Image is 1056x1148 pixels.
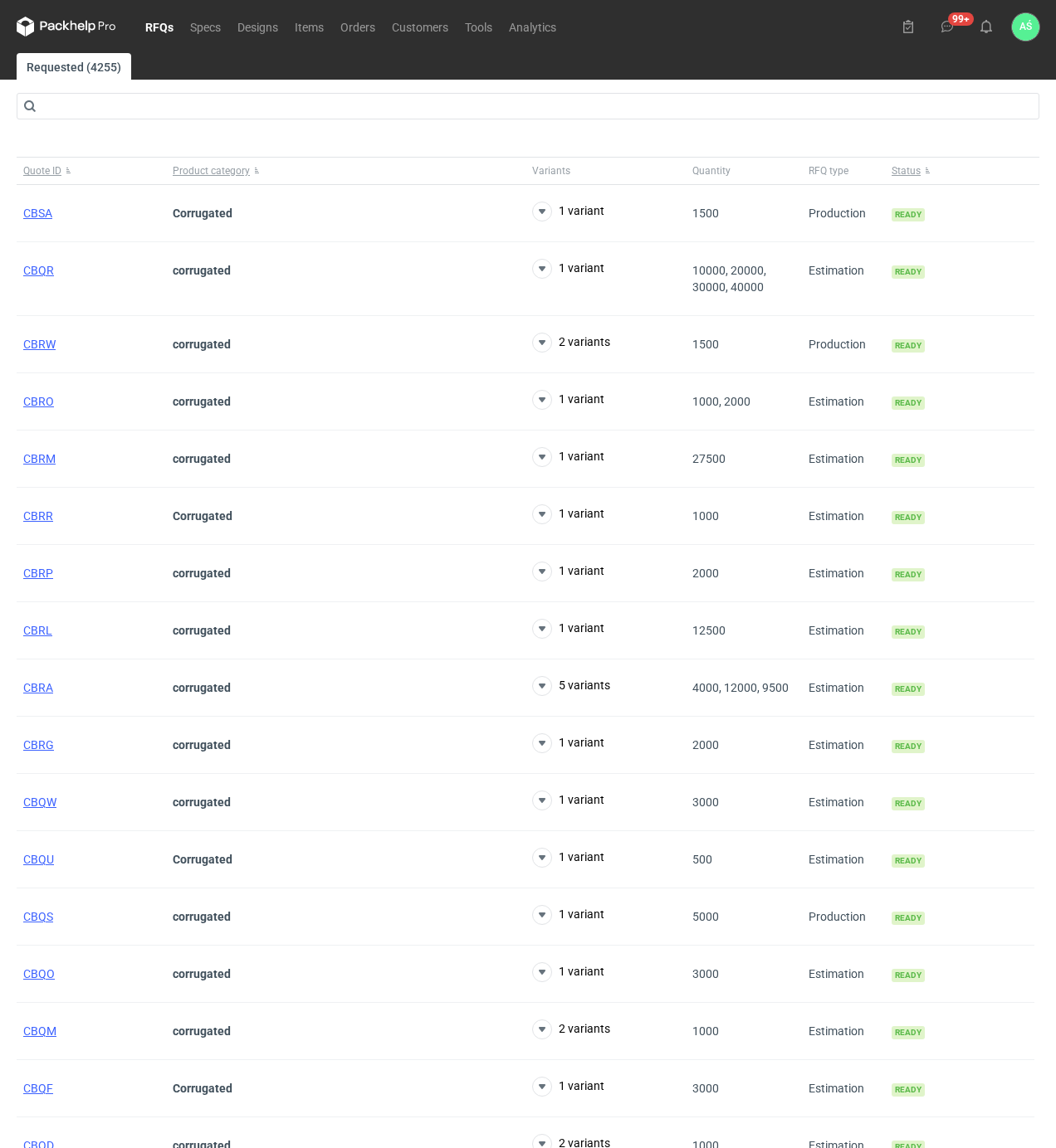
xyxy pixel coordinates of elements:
[1012,13,1039,41] button: AŚ
[532,1019,610,1039] button: 2 variants
[892,208,925,221] span: Ready
[802,888,885,946] div: Production
[173,853,232,866] strong: Corrugated
[802,242,885,316] div: Estimation
[802,488,885,545] div: Estimation
[892,683,925,696] span: Ready
[892,568,925,581] span: Ready
[173,264,231,277] strong: corrugated
[892,969,925,982] span: Ready
[802,1060,885,1117] div: Estimation
[802,946,885,1003] div: Estimation
[532,164,570,178] span: Variants
[173,681,231,694] strong: corrugated
[286,17,332,36] a: Items
[457,17,501,36] a: Tools
[23,1024,56,1038] a: CBQM
[692,264,766,294] span: 10000, 20000, 30000, 40000
[802,774,885,831] div: Estimation
[23,264,54,277] span: CBQR
[532,790,604,810] button: 1 variant
[173,910,231,923] strong: corrugated
[802,659,885,717] div: Estimation
[173,567,231,580] strong: corrugated
[532,333,610,353] button: 2 variants
[23,1082,53,1095] span: CBQF
[532,962,604,982] button: 1 variant
[802,430,885,488] div: Estimation
[23,853,54,866] a: CBQU
[532,619,604,639] button: 1 variant
[332,17,384,36] a: Orders
[229,17,286,36] a: Designs
[692,967,719,980] span: 3000
[23,681,53,694] span: CBRA
[892,396,925,410] span: Ready
[802,545,885,602] div: Estimation
[802,1003,885,1060] div: Estimation
[892,797,925,810] span: Ready
[692,452,726,465] span: 27500
[692,509,719,523] span: 1000
[892,1026,925,1039] span: Ready
[692,1024,719,1038] span: 1000
[23,795,56,809] a: CBQW
[173,452,231,465] strong: corrugated
[532,202,604,221] button: 1 variant
[892,511,925,524] span: Ready
[23,452,56,465] span: CBRM
[885,158,1034,184] button: Status
[692,910,719,923] span: 5000
[892,339,925,353] span: Ready
[23,567,53,580] a: CBRP
[173,395,231,408] strong: corrugated
[173,509,232,523] strong: Corrugated
[892,625,925,639] span: Ready
[23,967,55,980] a: CBQO
[802,602,885,659] div: Estimation
[802,717,885,774] div: Estimation
[692,624,726,637] span: 12500
[17,158,166,184] button: Quote ID
[173,738,231,752] strong: corrugated
[23,738,54,752] a: CBRG
[166,158,526,184] button: Product category
[23,910,53,923] span: CBQS
[17,53,131,80] a: Requested (4255)
[23,395,54,408] a: CBRO
[532,676,610,696] button: 5 variants
[23,624,52,637] a: CBRL
[692,1082,719,1095] span: 3000
[892,1083,925,1097] span: Ready
[501,17,565,36] a: Analytics
[532,447,604,467] button: 1 variant
[532,733,604,753] button: 1 variant
[23,207,52,220] a: CBSA
[892,854,925,868] span: Ready
[173,1082,232,1095] strong: Corrugated
[802,185,885,242] div: Production
[892,164,921,178] span: Status
[532,905,604,925] button: 1 variant
[173,795,231,809] strong: corrugated
[692,681,789,694] span: 4000, 12000, 9500
[173,164,250,178] span: Product category
[384,17,457,36] a: Customers
[692,395,750,408] span: 1000, 2000
[23,509,53,523] a: CBRR
[692,853,712,866] span: 500
[173,338,231,351] strong: corrugated
[692,164,731,178] span: Quantity
[809,164,848,178] span: RFQ type
[892,454,925,467] span: Ready
[532,562,604,581] button: 1 variant
[23,338,56,351] a: CBRW
[692,795,719,809] span: 3000
[892,265,925,279] span: Ready
[802,316,885,373] div: Production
